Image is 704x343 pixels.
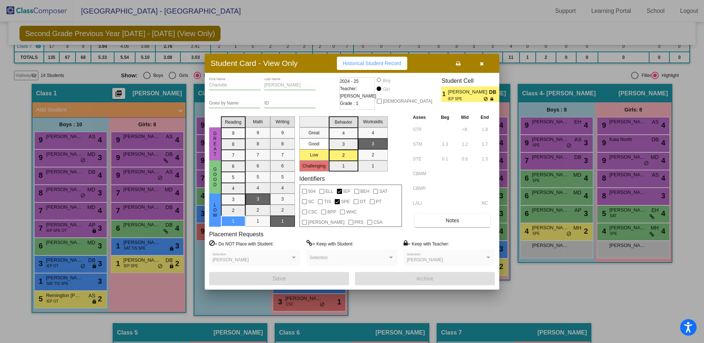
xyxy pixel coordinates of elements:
button: Historical Student Record [337,57,407,70]
th: End [475,113,495,121]
span: IEP [343,187,350,196]
span: Archive [416,276,434,282]
span: DB [489,88,499,96]
span: IEP SPE [448,96,484,102]
span: Notes [446,218,459,223]
span: [PERSON_NAME] [407,257,443,262]
span: BPP [327,208,336,216]
label: Identifiers [299,175,325,182]
input: assessment [413,183,433,194]
label: = Keep with Student: [306,240,353,247]
th: Asses [411,113,435,121]
span: Great [212,131,218,157]
span: SPE [341,197,350,206]
span: Grade : 1 [340,100,358,107]
label: Placement Requests [209,231,264,238]
span: Historical Student Record [343,60,401,66]
span: [PERSON_NAME] [448,88,489,96]
span: WHC [346,208,357,216]
span: 2 [499,90,506,99]
span: [PERSON_NAME] [308,218,345,227]
input: assessment [413,153,433,165]
input: assessment [413,168,433,179]
span: PT [376,197,381,206]
span: Good [212,167,218,187]
span: CSC [308,208,317,216]
input: assessment [413,139,433,150]
span: 1 [441,90,448,99]
input: assessment [413,198,433,209]
th: Mid [455,113,475,121]
h3: Student Cell [441,77,506,84]
span: [DEMOGRAPHIC_DATA] [383,97,432,106]
span: 2024 - 25 [340,78,359,85]
button: Save [209,272,349,285]
span: OT [360,197,366,206]
span: Low [212,202,218,218]
h3: Student Card - View Only [211,59,298,68]
span: Save [272,275,286,282]
span: 504 [308,187,316,196]
button: Notes [415,214,490,227]
label: = Do NOT Place with Student: [209,240,274,247]
span: SAT [379,187,387,196]
div: Girl [383,86,390,93]
span: BEH [360,187,370,196]
label: = Keep with Teacher: [404,240,449,247]
th: Beg [435,113,455,121]
span: ELL [325,187,333,196]
span: CSA [373,218,383,227]
input: assessment [413,124,433,135]
span: PRS [355,218,364,227]
div: Boy [383,77,391,84]
button: Archive [355,272,495,285]
span: Teacher: [PERSON_NAME] [340,85,376,100]
span: TIS [324,197,331,206]
span: [PERSON_NAME] [212,257,249,262]
input: goes by name [209,101,261,106]
span: SC [308,197,314,206]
